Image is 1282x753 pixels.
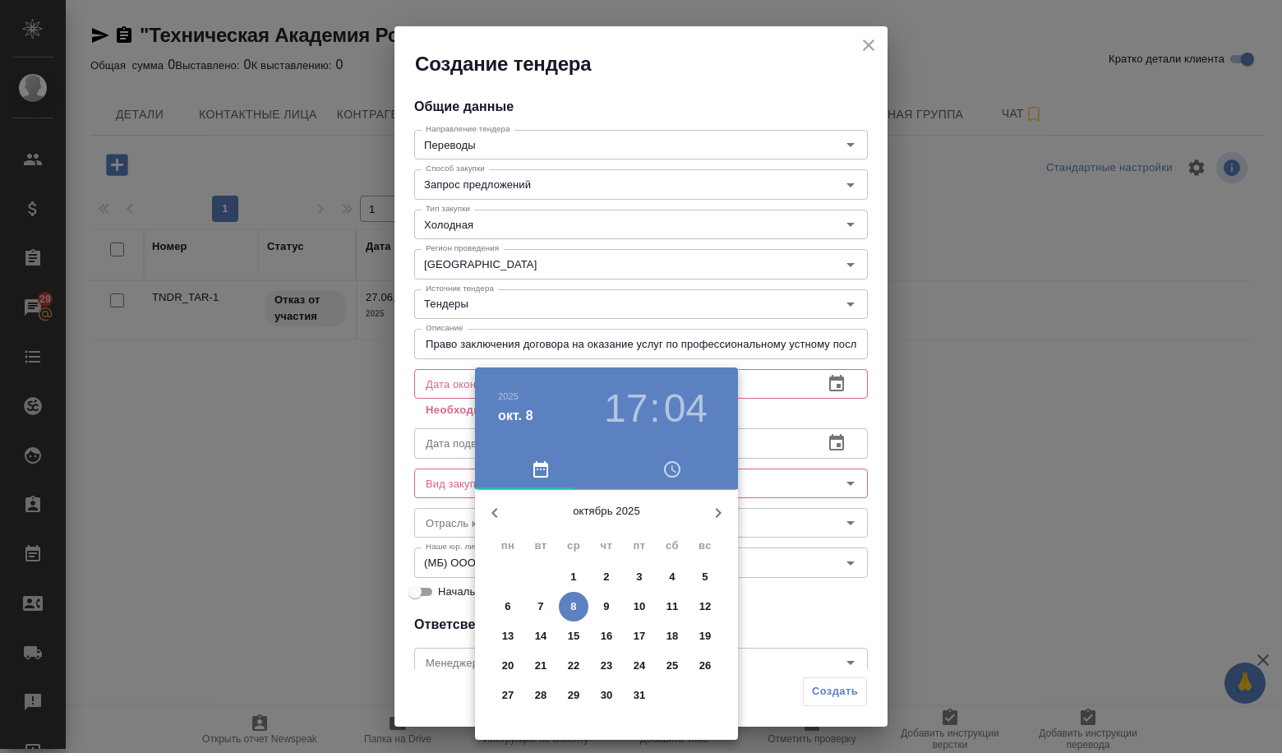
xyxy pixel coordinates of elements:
p: 10 [634,598,646,615]
p: 5 [702,569,708,585]
p: 9 [603,598,609,615]
button: 13 [493,621,523,651]
button: 17 [604,386,648,432]
button: 22 [559,651,588,681]
button: 2025 [498,391,519,401]
p: 23 [601,658,613,674]
p: 6 [505,598,510,615]
p: 28 [535,687,547,704]
button: 6 [493,592,523,621]
button: 7 [526,592,556,621]
p: 1 [570,569,576,585]
button: 15 [559,621,588,651]
button: 17 [625,621,654,651]
span: ср [559,538,588,554]
p: 14 [535,628,547,644]
span: пт [625,538,654,554]
span: пн [493,538,523,554]
p: 31 [634,687,646,704]
button: 4 [657,562,687,592]
button: 20 [493,651,523,681]
p: 30 [601,687,613,704]
button: 1 [559,562,588,592]
button: 27 [493,681,523,710]
button: 3 [625,562,654,592]
p: 19 [699,628,712,644]
button: 31 [625,681,654,710]
button: 30 [592,681,621,710]
p: 15 [568,628,580,644]
button: 14 [526,621,556,651]
p: 24 [634,658,646,674]
button: 29 [559,681,588,710]
button: 26 [690,651,720,681]
p: 20 [502,658,514,674]
button: 23 [592,651,621,681]
p: 27 [502,687,514,704]
button: 24 [625,651,654,681]
button: 18 [657,621,687,651]
button: 04 [664,386,708,432]
p: 29 [568,687,580,704]
span: вс [690,538,720,554]
p: октябрь 2025 [514,503,699,520]
button: окт. 8 [498,406,533,426]
p: 8 [570,598,576,615]
button: 12 [690,592,720,621]
span: чт [592,538,621,554]
p: 2 [603,569,609,585]
button: 10 [625,592,654,621]
button: 9 [592,592,621,621]
p: 4 [669,569,675,585]
button: 19 [690,621,720,651]
button: 25 [657,651,687,681]
p: 12 [699,598,712,615]
p: 18 [666,628,679,644]
button: 8 [559,592,588,621]
button: 28 [526,681,556,710]
p: 3 [636,569,642,585]
p: 21 [535,658,547,674]
p: 26 [699,658,712,674]
p: 16 [601,628,613,644]
button: 2 [592,562,621,592]
p: 7 [537,598,543,615]
button: 16 [592,621,621,651]
span: сб [657,538,687,554]
button: 5 [690,562,720,592]
p: 11 [666,598,679,615]
p: 17 [634,628,646,644]
span: вт [526,538,556,554]
button: 21 [526,651,556,681]
h3: : [649,386,660,432]
p: 22 [568,658,580,674]
button: 11 [657,592,687,621]
p: 25 [666,658,679,674]
p: 13 [502,628,514,644]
